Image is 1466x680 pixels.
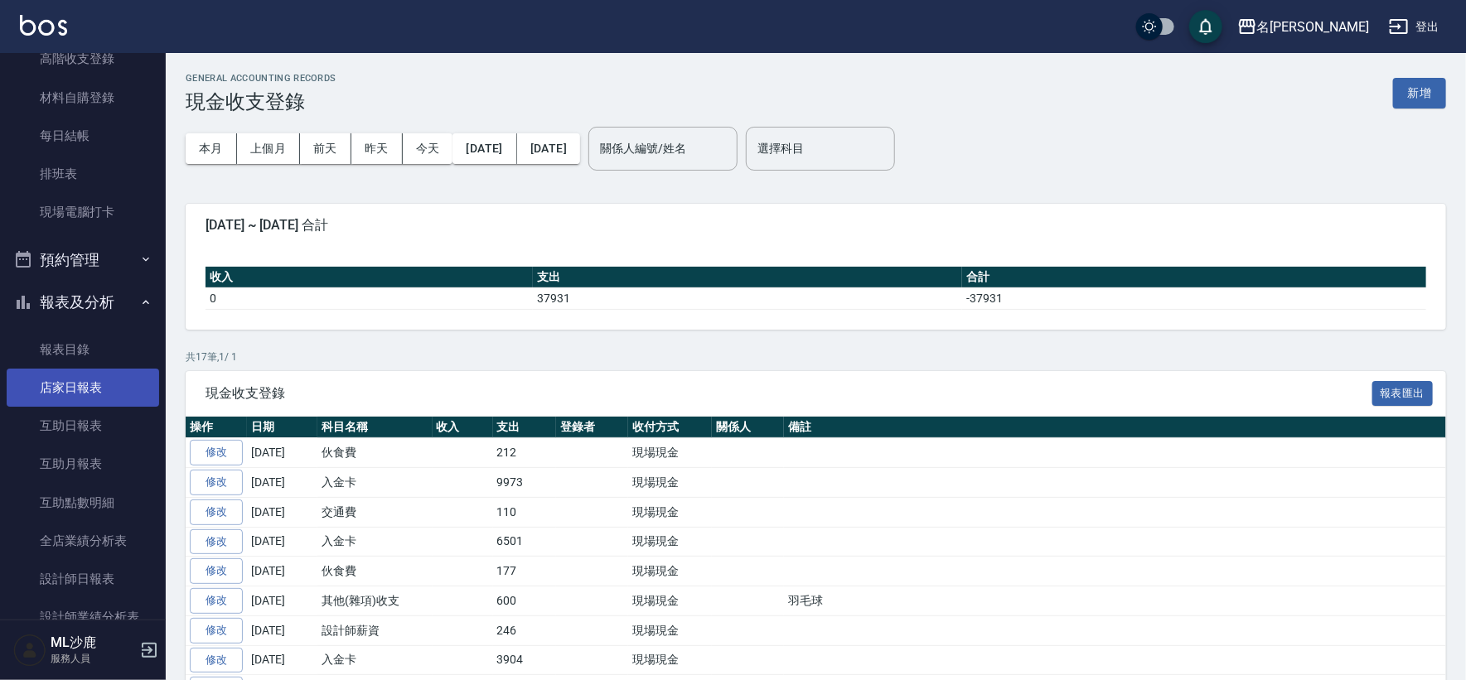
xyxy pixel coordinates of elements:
[628,586,712,616] td: 現場現金
[7,407,159,445] a: 互助日報表
[493,645,557,675] td: 3904
[1231,10,1376,44] button: 名[PERSON_NAME]
[206,385,1372,402] span: 現金收支登錄
[186,90,336,113] h3: 現金收支登錄
[190,499,243,525] a: 修改
[51,634,135,651] h5: ML沙鹿
[190,588,243,614] a: 修改
[628,417,712,438] th: 收付方式
[517,133,580,164] button: [DATE]
[317,586,433,616] td: 其他(雜項)收支
[20,15,67,36] img: Logo
[351,133,403,164] button: 昨天
[206,217,1426,234] span: [DATE] ~ [DATE] 合計
[317,645,433,675] td: 入金卡
[247,645,317,675] td: [DATE]
[190,558,243,584] a: 修改
[186,133,237,164] button: 本月
[493,527,557,557] td: 6501
[247,497,317,527] td: [DATE]
[493,557,557,586] td: 177
[433,417,493,438] th: 收入
[300,133,351,164] button: 前天
[1257,17,1369,37] div: 名[PERSON_NAME]
[1372,384,1434,400] a: 報表匯出
[628,468,712,498] td: 現場現金
[190,648,243,673] a: 修改
[317,438,433,468] td: 伙食費
[317,468,433,498] td: 入金卡
[7,445,159,483] a: 互助月報表
[712,417,784,438] th: 關係人
[784,417,1446,438] th: 備註
[7,117,159,155] a: 每日結帳
[628,438,712,468] td: 現場現金
[317,615,433,645] td: 設計師薪資
[1372,381,1434,407] button: 報表匯出
[1393,78,1446,109] button: 新增
[237,133,300,164] button: 上個月
[7,79,159,117] a: 材料自購登錄
[556,417,628,438] th: 登錄者
[247,468,317,498] td: [DATE]
[403,133,453,164] button: 今天
[247,438,317,468] td: [DATE]
[7,522,159,560] a: 全店業績分析表
[190,618,243,644] a: 修改
[493,497,557,527] td: 110
[962,287,1426,309] td: -37931
[13,634,46,667] img: Person
[317,527,433,557] td: 入金卡
[247,557,317,586] td: [DATE]
[247,527,317,557] td: [DATE]
[493,468,557,498] td: 9973
[533,267,963,288] th: 支出
[784,586,1446,616] td: 羽毛球
[7,40,159,78] a: 高階收支登錄
[1393,84,1446,100] a: 新增
[7,155,159,193] a: 排班表
[493,417,557,438] th: 支出
[7,330,159,369] a: 報表目錄
[7,281,159,324] button: 報表及分析
[186,350,1446,364] p: 共 17 筆, 1 / 1
[628,527,712,557] td: 現場現金
[190,440,243,465] a: 修改
[7,239,159,282] button: 預約管理
[493,438,557,468] td: 212
[247,586,317,616] td: [DATE]
[51,651,135,666] p: 服務人員
[493,615,557,645] td: 246
[190,529,243,555] a: 修改
[7,598,159,636] a: 設計師業績分析表
[452,133,516,164] button: [DATE]
[628,615,712,645] td: 現場現金
[628,645,712,675] td: 現場現金
[1382,12,1446,42] button: 登出
[317,497,433,527] td: 交通費
[186,73,336,84] h2: GENERAL ACCOUNTING RECORDS
[628,557,712,586] td: 現場現金
[1189,10,1222,43] button: save
[247,615,317,645] td: [DATE]
[7,369,159,407] a: 店家日報表
[190,470,243,495] a: 修改
[186,417,247,438] th: 操作
[317,557,433,586] td: 伙食費
[533,287,963,309] td: 37931
[7,193,159,231] a: 現場電腦打卡
[962,267,1426,288] th: 合計
[493,586,557,616] td: 600
[206,267,533,288] th: 收入
[317,417,433,438] th: 科目名稱
[206,287,533,309] td: 0
[628,497,712,527] td: 現場現金
[247,417,317,438] th: 日期
[7,560,159,598] a: 設計師日報表
[7,484,159,522] a: 互助點數明細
